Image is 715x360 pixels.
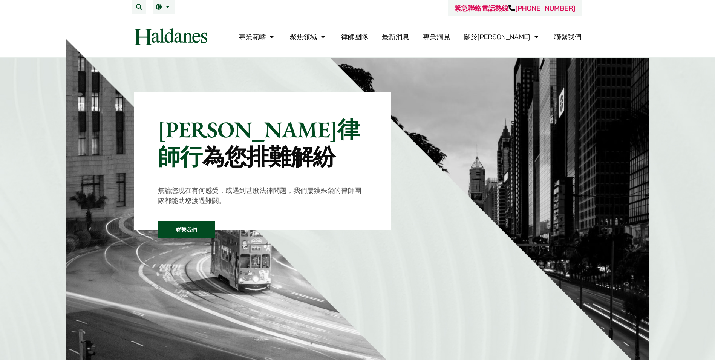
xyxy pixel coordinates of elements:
[156,4,172,10] a: 繁
[239,32,276,41] a: 專業範疇
[341,32,368,41] a: 律師團隊
[134,28,207,45] img: Logo of Haldanes
[464,32,540,41] a: 關於何敦
[158,185,367,206] p: 無論您現在有何感受，或遇到甚麼法律問題，我們屢獲殊榮的律師團隊都能助您渡過難關。
[423,32,450,41] a: 專業洞見
[382,32,409,41] a: 最新消息
[554,32,582,41] a: 聯繫我們
[202,142,335,171] mark: 為您排難解紛
[290,32,327,41] a: 聚焦領域
[158,221,215,238] a: 聯繫我們
[158,116,367,170] p: [PERSON_NAME]律師行
[454,4,575,12] a: 緊急聯絡電話熱線[PHONE_NUMBER]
